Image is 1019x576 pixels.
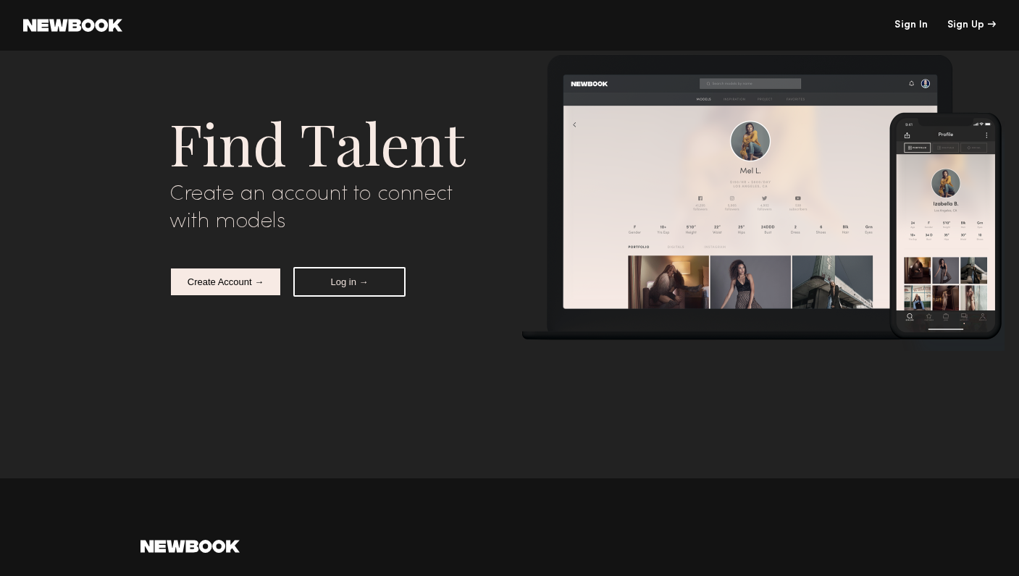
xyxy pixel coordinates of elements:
[293,267,406,297] button: Log in →
[169,181,499,235] div: Create an account to connect with models
[521,54,1005,351] img: devices.png
[169,103,499,181] div: Find Talent
[169,267,282,297] button: Create Account →
[894,20,928,30] a: Sign In
[947,20,996,30] div: Sign Up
